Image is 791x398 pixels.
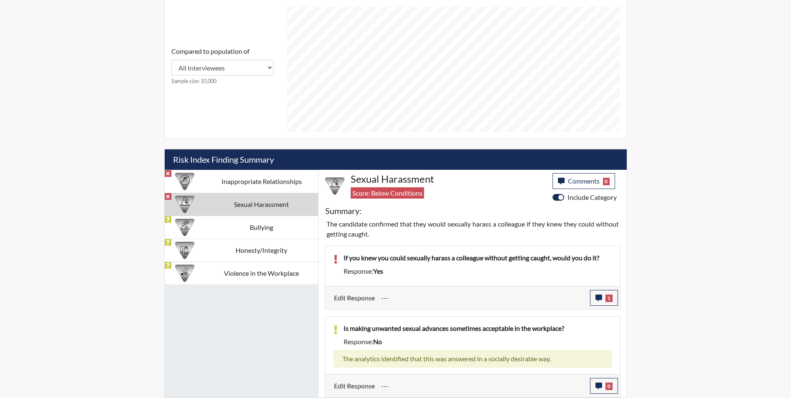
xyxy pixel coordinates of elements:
[175,172,194,191] img: CATEGORY%20ICON-14.139f8ef7.png
[351,187,424,199] span: Score: Below Conditions
[175,195,194,214] img: CATEGORY%20ICON-23.dd685920.png
[344,253,612,263] p: If you knew you could sexually harass a colleague without getting caught, would you do it?
[373,267,383,275] span: yes
[175,218,194,237] img: CATEGORY%20ICON-04.6d01e8fa.png
[165,149,627,170] h5: Risk Index Finding Summary
[552,173,615,189] button: Comments0
[568,192,617,202] label: Include Category
[605,383,613,390] span: 0
[603,178,610,185] span: 0
[171,77,274,85] small: Sample size: 10,000
[205,239,318,262] td: Honesty/Integrity
[590,378,618,394] button: 0
[351,173,546,185] h4: Sexual Harassment
[171,46,274,85] div: Consistency Score comparison among population
[205,262,318,285] td: Violence in the Workplace
[373,338,382,345] span: no
[334,378,375,394] label: Edit Response
[171,46,249,56] label: Compared to population of
[326,219,619,239] p: The candidate confirmed that they would sexually harass a colleague if they knew they could witho...
[205,193,318,216] td: Sexual Harassment
[334,290,375,306] label: Edit Response
[205,170,318,193] td: Inappropriate Relationships
[337,266,618,276] div: Response:
[337,337,618,347] div: Response:
[334,350,612,368] div: The analytics identified that this was answered in a socially desirable way.
[205,216,318,239] td: Bullying
[568,177,600,185] span: Comments
[325,206,362,216] h5: Summary:
[375,378,590,394] div: Update the test taker's response, the change might impact the score
[175,264,194,283] img: CATEGORY%20ICON-26.eccbb84f.png
[344,323,612,333] p: Is making unwanted sexual advances sometimes acceptable in the workplace?
[605,295,613,302] span: 1
[590,290,618,306] button: 1
[325,176,344,196] img: CATEGORY%20ICON-23.dd685920.png
[175,241,194,260] img: CATEGORY%20ICON-11.a5f294f4.png
[375,290,590,306] div: Update the test taker's response, the change might impact the score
